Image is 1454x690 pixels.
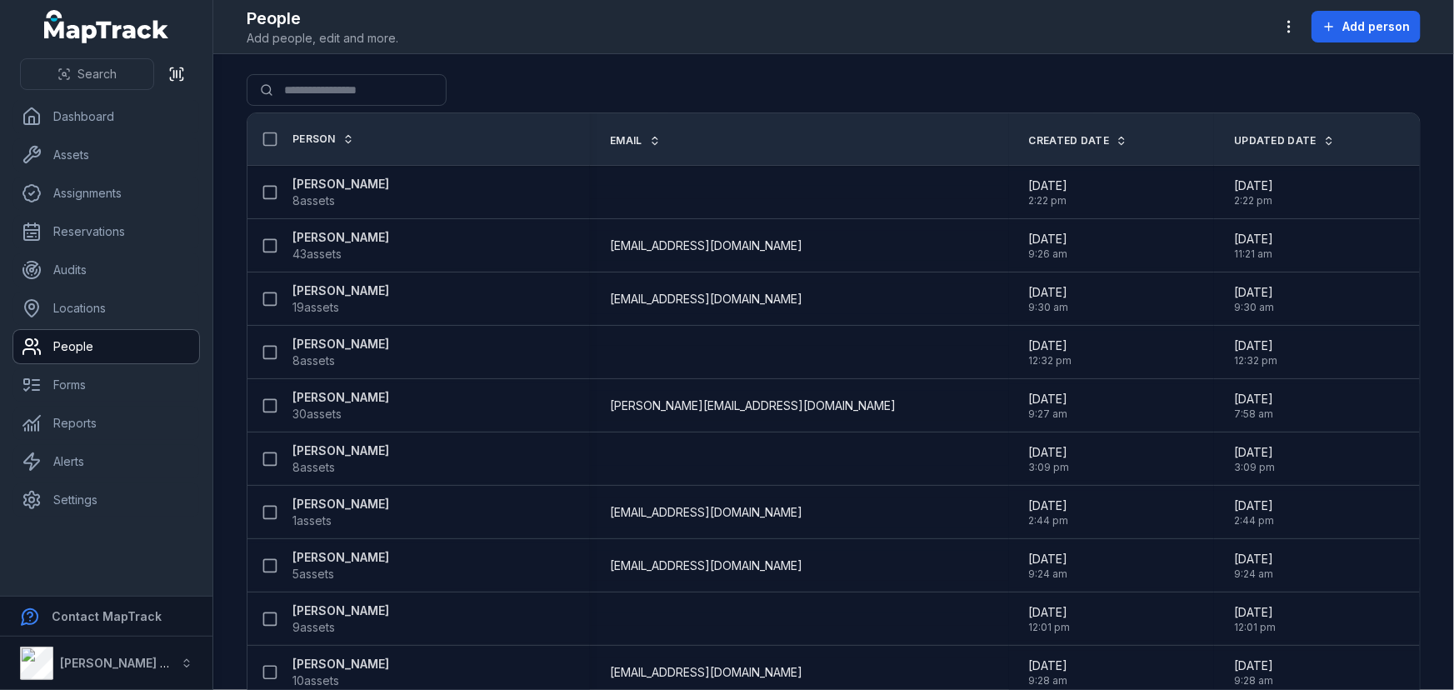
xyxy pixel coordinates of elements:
[1029,231,1068,261] time: 3/4/2025, 9:26:03 AM
[1234,551,1273,567] span: [DATE]
[1234,177,1273,207] time: 8/20/2025, 2:22:10 PM
[1234,514,1274,527] span: 2:44 pm
[1029,391,1068,407] span: [DATE]
[610,237,802,254] span: [EMAIL_ADDRESS][DOMAIN_NAME]
[610,664,802,681] span: [EMAIL_ADDRESS][DOMAIN_NAME]
[1234,621,1276,634] span: 12:01 pm
[292,459,335,476] span: 8 assets
[1029,604,1071,621] span: [DATE]
[1029,514,1069,527] span: 2:44 pm
[1234,407,1273,421] span: 7:58 am
[1234,391,1273,407] span: [DATE]
[52,609,162,623] strong: Contact MapTrack
[292,496,389,512] strong: [PERSON_NAME]
[1029,194,1068,207] span: 2:22 pm
[1029,497,1069,527] time: 6/13/2025, 2:44:57 PM
[292,549,389,566] strong: [PERSON_NAME]
[610,134,661,147] a: Email
[1234,337,1277,367] time: 6/6/2025, 12:32:38 PM
[1029,177,1068,207] time: 8/20/2025, 2:22:10 PM
[292,656,389,672] strong: [PERSON_NAME]
[292,442,389,476] a: [PERSON_NAME]8assets
[247,7,398,30] h2: People
[1029,497,1069,514] span: [DATE]
[1029,177,1068,194] span: [DATE]
[292,132,336,146] span: Person
[292,282,389,316] a: [PERSON_NAME]19assets
[292,442,389,459] strong: [PERSON_NAME]
[610,291,802,307] span: [EMAIL_ADDRESS][DOMAIN_NAME]
[1234,284,1274,314] time: 6/4/2025, 9:30:08 AM
[247,30,398,47] span: Add people, edit and more.
[292,672,339,689] span: 10 assets
[1029,657,1068,687] time: 3/4/2025, 9:28:25 AM
[292,336,389,369] a: [PERSON_NAME]8assets
[1234,134,1317,147] span: Updated Date
[13,483,199,517] a: Settings
[1029,674,1068,687] span: 9:28 am
[20,58,154,90] button: Search
[1029,461,1070,474] span: 3:09 pm
[13,292,199,325] a: Locations
[13,215,199,248] a: Reservations
[292,602,389,619] strong: [PERSON_NAME]
[1234,497,1274,527] time: 6/13/2025, 2:44:57 PM
[292,282,389,299] strong: [PERSON_NAME]
[292,496,389,529] a: [PERSON_NAME]1assets
[1234,337,1277,354] span: [DATE]
[1234,301,1274,314] span: 9:30 am
[1029,134,1110,147] span: Created Date
[292,246,342,262] span: 43 assets
[292,602,389,636] a: [PERSON_NAME]9assets
[292,512,332,529] span: 1 assets
[13,445,199,478] a: Alerts
[1234,134,1335,147] a: Updated Date
[292,229,389,262] a: [PERSON_NAME]43assets
[1234,231,1273,247] span: [DATE]
[610,134,642,147] span: Email
[1234,391,1273,421] time: 8/1/2025, 7:58:22 AM
[1029,337,1072,354] span: [DATE]
[1342,18,1410,35] span: Add person
[292,299,339,316] span: 19 assets
[13,368,199,402] a: Forms
[1029,284,1069,301] span: [DATE]
[77,66,117,82] span: Search
[292,389,389,422] a: [PERSON_NAME]30assets
[1234,657,1273,674] span: [DATE]
[1029,567,1068,581] span: 9:24 am
[13,100,199,133] a: Dashboard
[610,557,802,574] span: [EMAIL_ADDRESS][DOMAIN_NAME]
[1234,604,1276,621] span: [DATE]
[1234,354,1277,367] span: 12:32 pm
[1234,231,1273,261] time: 6/12/2025, 11:21:27 AM
[1029,551,1068,581] time: 5/12/2025, 9:24:05 AM
[610,397,896,414] span: [PERSON_NAME][EMAIL_ADDRESS][DOMAIN_NAME]
[610,504,802,521] span: [EMAIL_ADDRESS][DOMAIN_NAME]
[44,10,169,43] a: MapTrack
[1234,497,1274,514] span: [DATE]
[1029,284,1069,314] time: 6/4/2025, 9:30:08 AM
[1234,567,1273,581] span: 9:24 am
[1234,247,1273,261] span: 11:21 am
[1029,337,1072,367] time: 6/6/2025, 12:32:38 PM
[1029,551,1068,567] span: [DATE]
[1029,657,1068,674] span: [DATE]
[1234,551,1273,581] time: 5/12/2025, 9:24:05 AM
[1029,231,1068,247] span: [DATE]
[13,253,199,287] a: Audits
[13,177,199,210] a: Assignments
[292,229,389,246] strong: [PERSON_NAME]
[292,352,335,369] span: 8 assets
[292,336,389,352] strong: [PERSON_NAME]
[1234,674,1273,687] span: 9:28 am
[1029,354,1072,367] span: 12:32 pm
[1029,391,1068,421] time: 3/4/2025, 9:27:41 AM
[13,138,199,172] a: Assets
[292,406,342,422] span: 30 assets
[1029,134,1128,147] a: Created Date
[292,619,335,636] span: 9 assets
[60,656,176,670] strong: [PERSON_NAME] Air
[1029,247,1068,261] span: 9:26 am
[292,656,389,689] a: [PERSON_NAME]10assets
